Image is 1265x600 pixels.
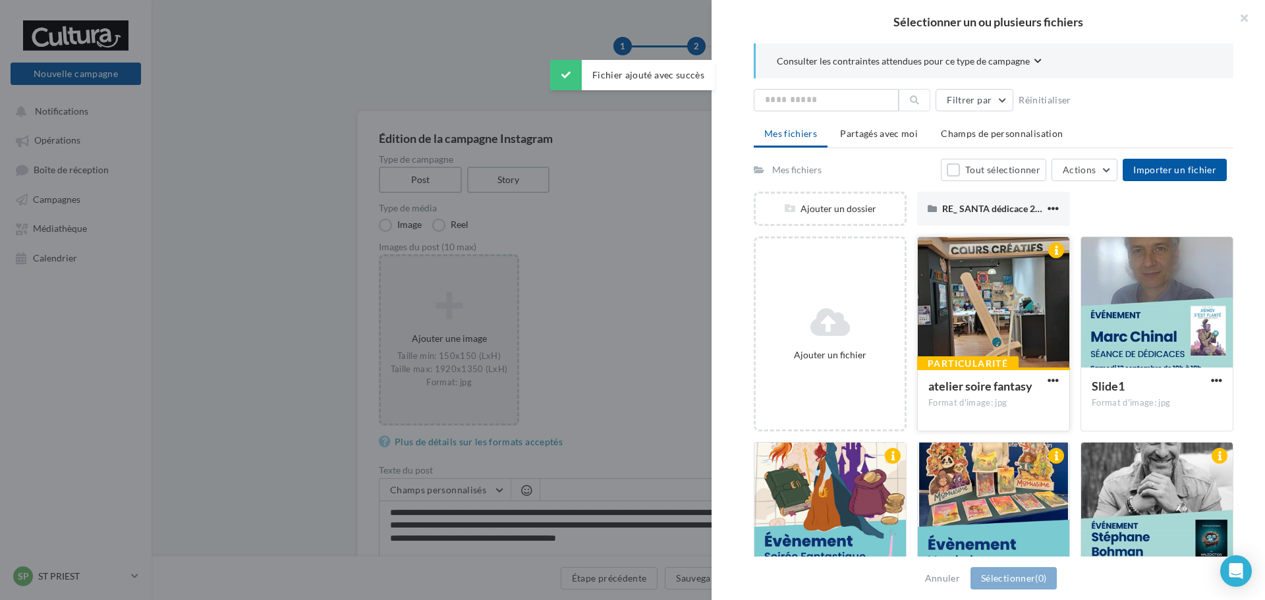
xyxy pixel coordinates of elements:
button: Sélectionner(0) [970,567,1057,589]
h2: Sélectionner un ou plusieurs fichiers [733,16,1244,28]
div: Fichier ajouté avec succès [550,60,715,90]
span: (0) [1035,572,1046,584]
button: Annuler [920,570,965,586]
div: Open Intercom Messenger [1220,555,1252,587]
div: Particularité [917,356,1019,371]
div: Format d'image: jpg [1092,397,1222,409]
span: RE_ SANTA dédicace 29 Juin Cultura St Priest [942,203,1129,214]
span: Slide1 [1092,379,1125,393]
button: Tout sélectionner [941,159,1046,181]
div: Ajouter un dossier [756,202,905,215]
button: Filtrer par [936,89,1013,111]
button: Réinitialiser [1013,92,1077,108]
span: Champs de personnalisation [941,128,1063,139]
span: Importer un fichier [1133,164,1216,175]
span: Partagés avec moi [840,128,918,139]
span: Consulter les contraintes attendues pour ce type de campagne [777,55,1030,68]
span: atelier soire fantasy [928,379,1032,393]
div: Mes fichiers [772,163,822,177]
div: Ajouter un fichier [761,348,899,362]
span: Actions [1063,164,1096,175]
button: Actions [1052,159,1117,181]
span: Mes fichiers [764,128,817,139]
button: Importer un fichier [1123,159,1227,181]
div: Format d'image: jpg [928,397,1059,409]
button: Consulter les contraintes attendues pour ce type de campagne [777,54,1042,70]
